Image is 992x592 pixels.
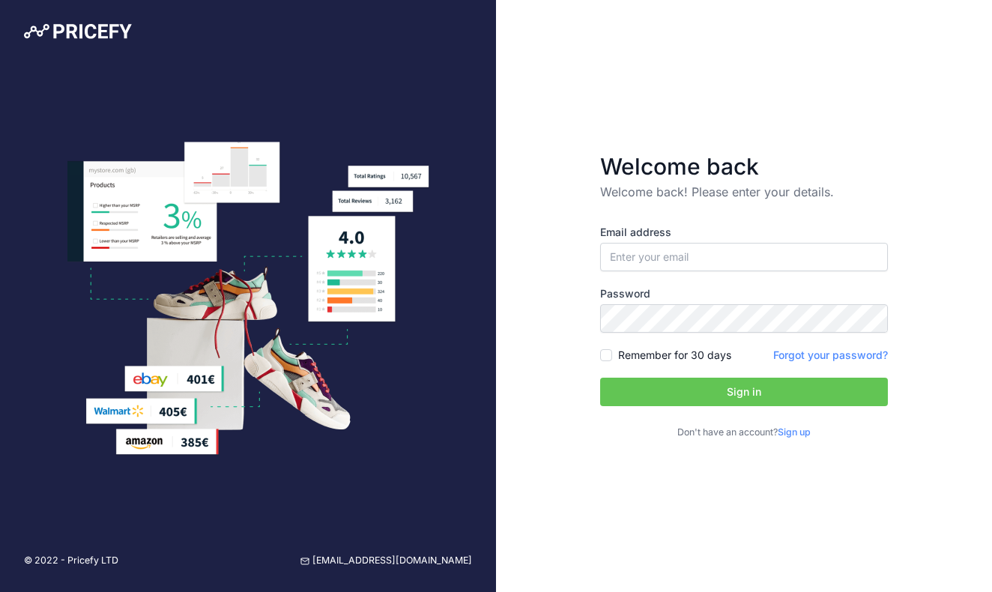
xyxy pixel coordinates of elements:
[618,348,731,363] label: Remember for 30 days
[600,378,888,406] button: Sign in
[600,225,888,240] label: Email address
[600,426,888,440] p: Don't have an account?
[773,348,888,361] a: Forgot your password?
[600,243,888,271] input: Enter your email
[24,554,118,568] p: © 2022 - Pricefy LTD
[600,183,888,201] p: Welcome back! Please enter your details.
[24,24,132,39] img: Pricefy
[600,153,888,180] h3: Welcome back
[778,426,811,438] a: Sign up
[600,286,888,301] label: Password
[300,554,472,568] a: [EMAIL_ADDRESS][DOMAIN_NAME]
